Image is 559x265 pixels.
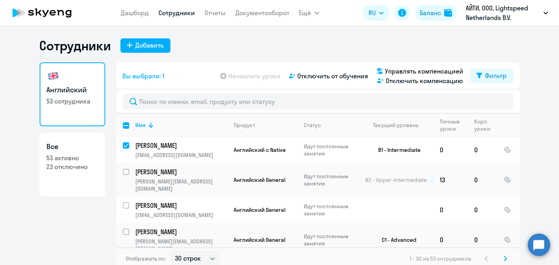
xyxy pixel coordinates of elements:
[420,8,441,18] div: Баланс
[136,178,227,192] p: [PERSON_NAME][EMAIL_ADDRESS][DOMAIN_NAME]
[136,151,227,159] p: [EMAIL_ADDRESS][DOMAIN_NAME]
[47,162,98,171] p: 23 отключено
[434,197,468,223] td: 0
[366,176,427,183] span: B2 - Upper-Intermediate
[386,76,463,86] span: Отключить компенсацию
[136,211,227,219] p: [EMAIL_ADDRESS][DOMAIN_NAME]
[234,236,286,243] span: Английский General
[299,5,319,21] button: Ещё
[136,201,226,210] p: [PERSON_NAME]
[47,97,98,106] p: 53 сотрудника
[359,137,434,163] td: B1 - Intermediate
[123,94,513,110] input: Поиск по имени, email, продукту или статусу
[434,163,468,197] td: 13
[234,146,286,153] span: Английский с Native
[373,122,419,129] div: Текущий уровень
[234,206,286,213] span: Английский General
[136,141,227,150] a: [PERSON_NAME]
[236,9,290,17] a: Документооборот
[359,223,434,257] td: C1 - Advanced
[136,167,226,176] p: [PERSON_NAME]
[205,9,226,17] a: Отчеты
[415,5,457,21] button: Балансbalance
[47,85,98,95] h3: Английский
[234,176,286,183] span: Английский General
[136,227,227,236] a: [PERSON_NAME]
[466,3,540,22] p: АЙТИ, ООО, Lightspeed Netherlands B.V.
[440,118,468,132] div: Личные уроки
[136,227,226,236] p: [PERSON_NAME]
[40,62,105,126] a: Английский53 сотрудника
[299,8,311,18] span: Ещё
[304,122,321,129] div: Статус
[47,70,60,82] img: english
[136,40,164,50] div: Добавить
[363,5,389,21] button: RU
[47,141,98,152] h3: Все
[468,223,497,257] td: 0
[136,167,227,176] a: [PERSON_NAME]
[40,38,111,54] h1: Сотрудники
[136,122,146,129] div: Имя
[468,137,497,163] td: 0
[366,122,433,129] div: Текущий уровень
[159,9,195,17] a: Сотрудники
[385,66,464,76] span: Управлять компенсацией
[123,71,165,81] span: Вы выбрали: 1
[126,255,166,262] span: Отображать по:
[304,143,359,157] p: Идут постоянные занятия
[47,153,98,162] p: 53 активно
[121,9,149,17] a: Дашборд
[304,203,359,217] p: Идут постоянные занятия
[485,71,507,80] div: Фильтр
[475,118,497,132] div: Корп. уроки
[304,173,359,187] p: Идут постоянные занятия
[410,255,472,262] span: 1 - 30 из 53 сотрудников
[136,238,227,252] p: [PERSON_NAME][EMAIL_ADDRESS][DOMAIN_NAME]
[468,163,497,197] td: 0
[444,9,452,17] img: balance
[234,122,256,129] div: Продукт
[462,3,552,22] button: АЙТИ, ООО, Lightspeed Netherlands B.V.
[434,223,468,257] td: 0
[40,133,105,197] a: Все53 активно23 отключено
[434,137,468,163] td: 0
[120,38,170,53] button: Добавить
[298,71,369,81] span: Отключить от обучения
[136,122,227,129] div: Имя
[468,197,497,223] td: 0
[470,69,513,83] button: Фильтр
[136,141,226,150] p: [PERSON_NAME]
[304,233,359,247] p: Идут постоянные занятия
[136,201,227,210] a: [PERSON_NAME]
[369,8,376,18] span: RU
